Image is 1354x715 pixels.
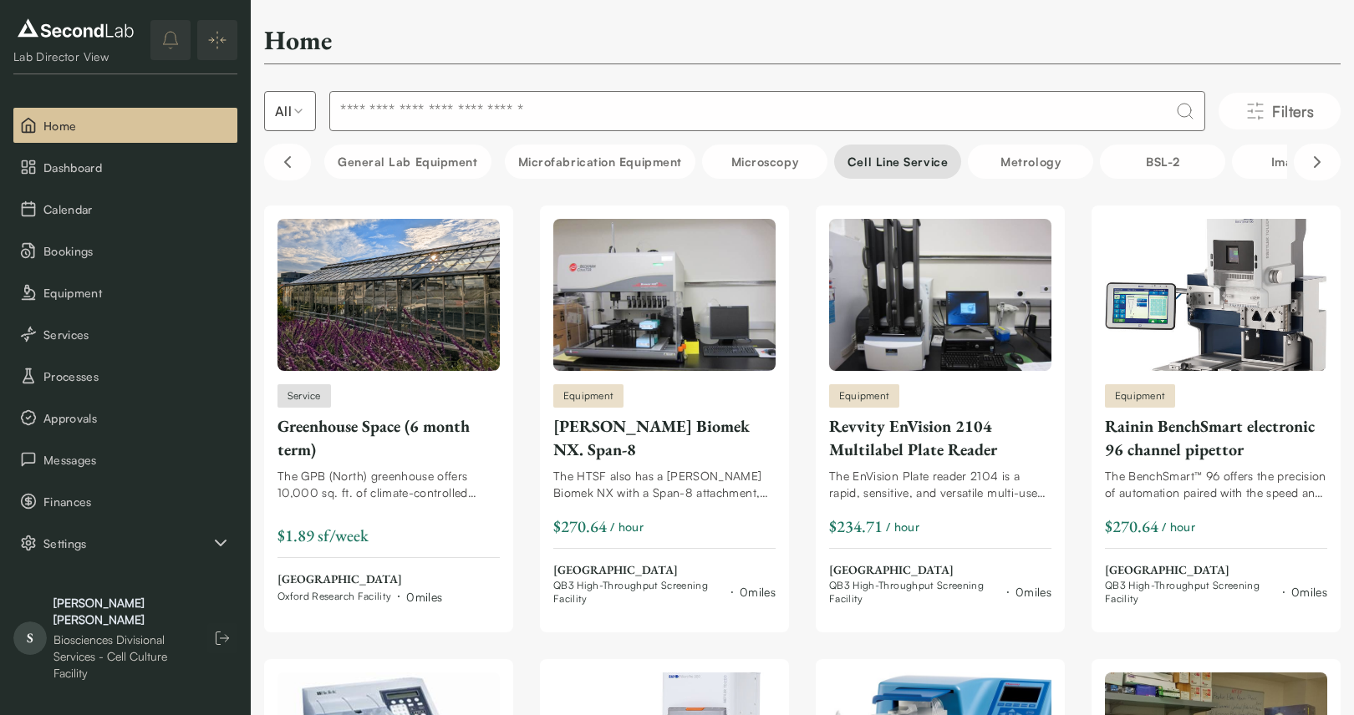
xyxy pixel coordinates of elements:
button: Microscopy [702,145,827,179]
button: Scroll right [1294,144,1341,180]
button: Bookings [13,233,237,268]
span: Approvals [43,409,231,427]
div: 0 miles [406,588,442,606]
div: Rainin BenchSmart electronic 96 channel pipettor [1105,414,1327,461]
button: Microfabrication Equipment [505,145,695,179]
span: Equipment [839,388,889,403]
button: Cell line service [834,145,961,179]
button: Metrology [968,145,1093,179]
button: Calendar [13,191,237,226]
a: Rainin BenchSmart electronic 96 channel pipettorEquipmentRainin BenchSmart electronic 96 channel ... [1105,219,1327,606]
div: The EnVision Plate reader 2104 is a rapid, sensitive, and versatile multi-use plate reader that a... [829,468,1051,501]
span: Service [288,388,321,403]
button: Equipment [13,275,237,310]
span: / hour [610,518,644,535]
div: Greenhouse Space (6 month term) [277,414,500,461]
div: [PERSON_NAME] Biomek NX. Span-8 [553,414,776,461]
div: 0 miles [740,583,776,601]
img: Greenhouse Space (6 month term) [277,219,500,371]
span: Bookings [43,242,231,260]
span: QB3 High-Throughput Screening Facility [1105,579,1276,606]
div: [PERSON_NAME] [PERSON_NAME] [53,595,191,628]
button: Filters [1219,93,1341,129]
button: Select listing type [264,91,316,131]
span: Oxford Research Facility [277,590,391,603]
span: Finances [43,493,231,510]
button: Dashboard [13,150,237,185]
img: Revvity EnVision 2104 Multilabel Plate Reader [829,219,1051,371]
a: Revvity EnVision 2104 Multilabel Plate ReaderEquipmentRevvity EnVision 2104 Multilabel Plate Read... [829,219,1051,606]
span: Calendar [43,200,231,218]
div: $270.64 [553,515,607,538]
span: Equipment [43,284,231,302]
span: S [13,621,47,655]
span: Equipment [1115,388,1165,403]
button: Expand/Collapse sidebar [197,20,237,60]
span: Processes [43,368,231,385]
img: logo [13,15,138,42]
div: Revvity EnVision 2104 Multilabel Plate Reader [829,414,1051,461]
span: Home [43,117,231,134]
span: Filters [1272,99,1314,123]
button: Messages [13,442,237,477]
div: $270.64 [1105,515,1158,538]
span: QB3 High-Throughput Screening Facility [553,579,725,606]
span: / hour [1162,518,1195,535]
h2: Home [264,23,332,57]
div: Biosciences Divisional Services - Cell Culture Facility [53,631,191,682]
button: Finances [13,484,237,519]
button: Log out [207,623,237,653]
div: Lab Director View [13,48,138,65]
div: 0 miles [1291,583,1327,601]
span: QB3 High-Throughput Screening Facility [829,579,1000,606]
span: $1.89 sf/week [277,525,369,546]
div: The HTSF also has a [PERSON_NAME] Biomek NX with a Span-8 attachment, which means 8 independently... [553,468,776,501]
a: Beckman-Coulter Biomek NX. Span-8Equipment[PERSON_NAME] Biomek NX. Span-8The HTSF also has a [PER... [553,219,776,606]
img: Beckman-Coulter Biomek NX. Span-8 [553,219,776,371]
span: [GEOGRAPHIC_DATA] [553,562,776,579]
button: Home [13,108,237,143]
span: / hour [886,518,919,535]
a: Greenhouse Space (6 month term)ServiceGreenhouse Space (6 month term)The GPB (North) greenhouse o... [277,219,500,606]
div: 0 miles [1015,583,1051,601]
button: Settings [13,525,237,560]
span: Settings [43,535,211,552]
button: Scroll left [264,144,311,180]
button: notifications [150,20,191,60]
button: Processes [13,358,237,393]
div: $234.71 [829,515,883,538]
div: Settings sub items [13,525,237,560]
span: Dashboard [43,159,231,176]
span: [GEOGRAPHIC_DATA] [829,562,1051,579]
div: The GPB (North) greenhouse offers 10,000 sq. ft. of climate-controlled greenhouse space, shared h... [277,468,500,501]
button: General Lab equipment [324,145,491,179]
span: [GEOGRAPHIC_DATA] [1105,562,1327,579]
div: The BenchSmart™ 96 offers the precision of automation paired with the speed and flexibility of ma... [1105,468,1327,501]
button: BSL-2 [1100,145,1225,179]
span: [GEOGRAPHIC_DATA] [277,571,443,588]
span: Services [43,326,231,343]
button: Services [13,317,237,352]
button: Approvals [13,400,237,435]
